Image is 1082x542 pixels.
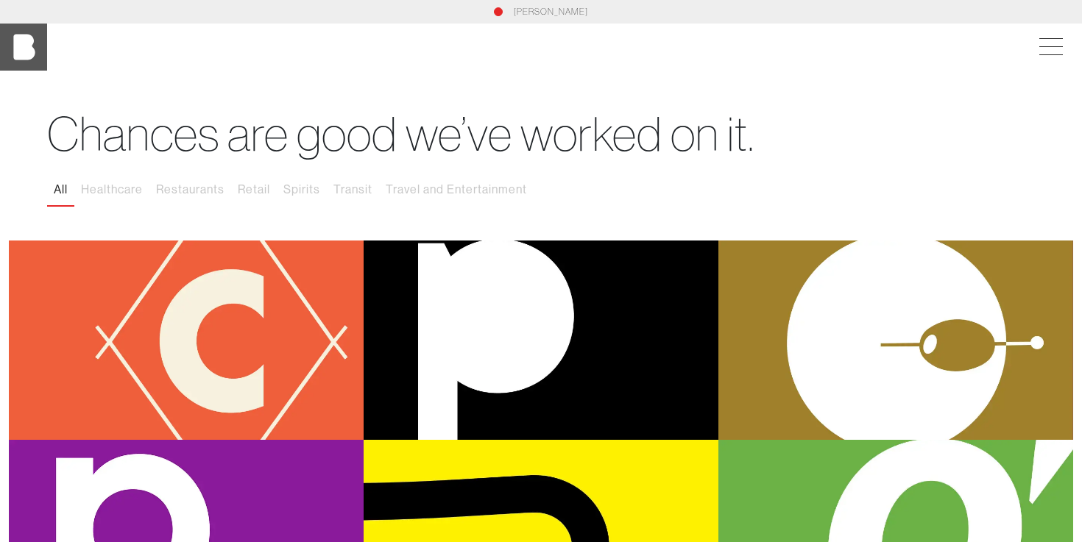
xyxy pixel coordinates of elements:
button: Restaurants [149,174,231,205]
button: Transit [327,174,379,205]
button: All [47,174,74,205]
button: Healthcare [74,174,149,205]
button: Retail [231,174,277,205]
button: Travel and Entertainment [379,174,534,205]
h1: Chances are good we’ve worked on it. [47,106,1035,163]
button: Spirits [277,174,327,205]
a: [PERSON_NAME] [514,5,588,18]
